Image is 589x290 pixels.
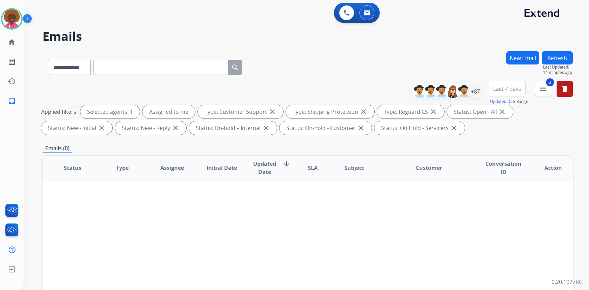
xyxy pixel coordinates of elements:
[542,51,573,64] button: Refresh
[160,164,184,172] span: Assignee
[115,121,186,135] div: Status: New - Reply
[498,108,506,116] mat-icon: close
[262,124,270,132] mat-icon: close
[41,108,78,116] p: Applied filters:
[268,108,276,116] mat-icon: close
[546,78,554,86] span: 3
[539,85,547,93] mat-icon: menu
[171,124,180,132] mat-icon: close
[116,164,129,172] span: Type
[493,87,521,90] span: Last 7 days
[490,99,528,104] span: Range
[198,105,283,118] div: Type: Customer Support
[506,51,539,64] button: New Email
[8,97,16,105] mat-icon: inbox
[374,121,465,135] div: Status: On Hold - Servicers
[286,105,374,118] div: Type: Shipping Protection
[80,105,140,118] div: Selected agents: 1
[543,64,573,70] span: Last Updated:
[535,81,551,97] button: 3
[98,124,106,132] mat-icon: close
[279,121,372,135] div: Status: On-hold - Customer
[207,164,237,172] span: Initial Date
[41,121,112,135] div: Status: New - Initial
[283,160,291,168] mat-icon: arrow_downward
[142,105,195,118] div: Assigned to me
[543,70,573,75] span: 14 minutes ago
[523,156,573,180] th: Action
[43,30,573,43] h2: Emails
[189,121,277,135] div: Status: On-hold – Internal
[64,164,81,172] span: Status
[357,124,365,132] mat-icon: close
[8,58,16,66] mat-icon: list_alt
[490,99,516,104] button: Updated Date
[561,85,569,93] mat-icon: delete
[489,81,526,97] button: Last 7 days
[377,105,444,118] div: Type: Reguard CS
[344,164,364,172] span: Subject
[429,108,437,116] mat-icon: close
[8,38,16,46] mat-icon: home
[43,144,72,153] p: Emails (0)
[484,160,523,176] span: Conversation ID
[450,124,458,132] mat-icon: close
[252,160,277,176] span: Updated Date
[308,164,318,172] span: SLA
[231,63,239,72] mat-icon: search
[8,77,16,85] mat-icon: history
[359,108,368,116] mat-icon: close
[2,9,21,28] img: avatar
[552,278,582,286] p: 0.20.1027RC
[447,105,513,118] div: Status: Open - All
[467,83,483,100] div: +87
[416,164,442,172] span: Customer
